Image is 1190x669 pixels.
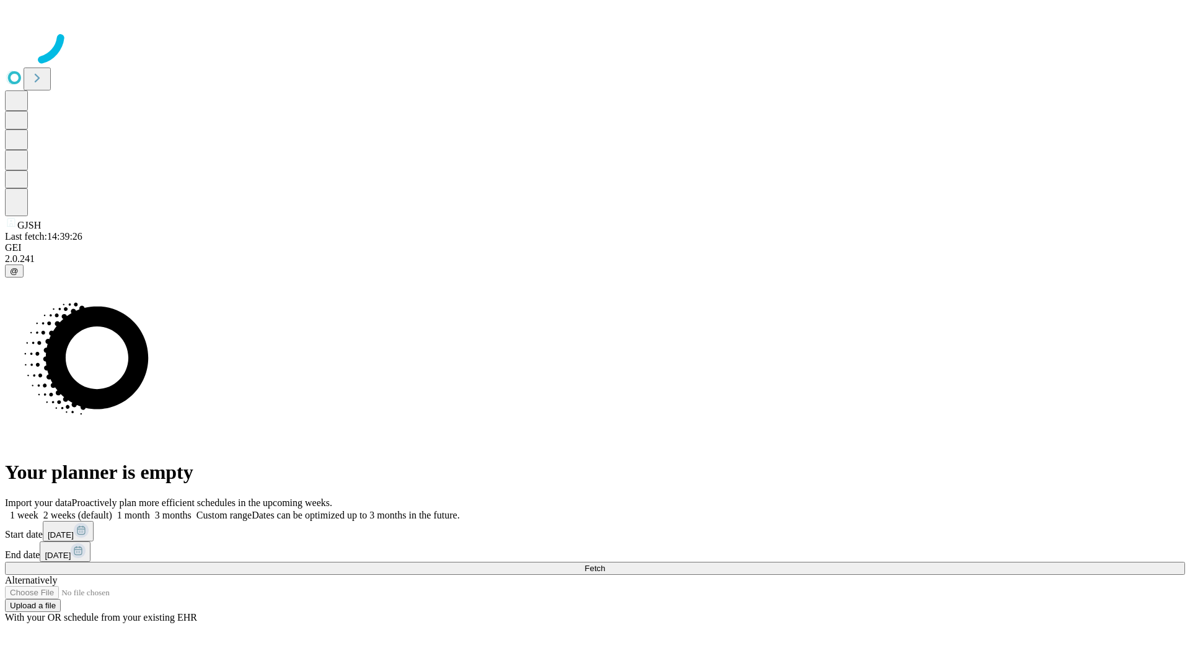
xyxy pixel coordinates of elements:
[5,253,1185,265] div: 2.0.241
[5,231,82,242] span: Last fetch: 14:39:26
[5,599,61,612] button: Upload a file
[17,220,41,230] span: GJSH
[5,497,72,508] span: Import your data
[5,541,1185,562] div: End date
[155,510,192,520] span: 3 months
[196,510,252,520] span: Custom range
[48,530,74,540] span: [DATE]
[252,510,459,520] span: Dates can be optimized up to 3 months in the future.
[43,510,112,520] span: 2 weeks (default)
[5,612,197,623] span: With your OR schedule from your existing EHR
[584,564,605,573] span: Fetch
[117,510,150,520] span: 1 month
[5,562,1185,575] button: Fetch
[5,575,57,585] span: Alternatively
[5,265,24,278] button: @
[72,497,332,508] span: Proactively plan more efficient schedules in the upcoming weeks.
[5,461,1185,484] h1: Your planner is empty
[5,521,1185,541] div: Start date
[43,521,94,541] button: [DATE]
[45,551,71,560] span: [DATE]
[40,541,90,562] button: [DATE]
[5,242,1185,253] div: GEI
[10,510,38,520] span: 1 week
[10,266,19,276] span: @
